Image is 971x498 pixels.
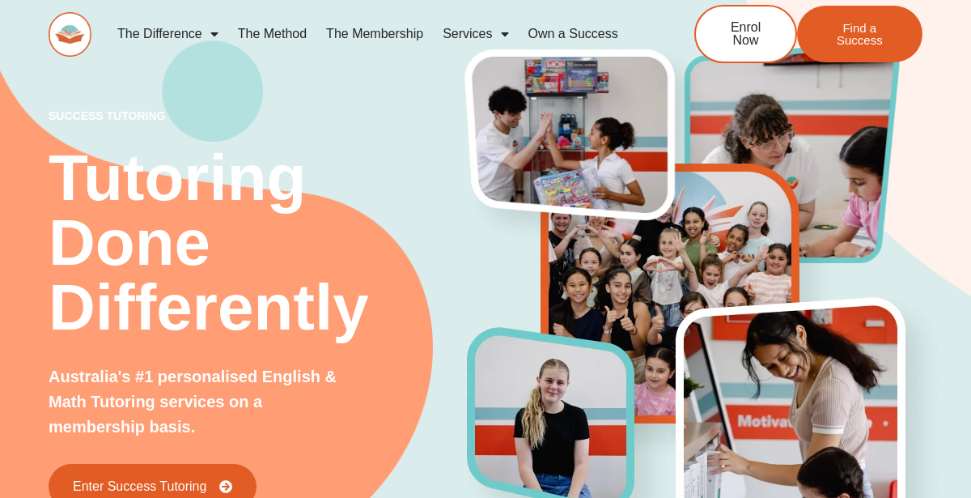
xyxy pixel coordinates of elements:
[433,15,518,53] a: Services
[228,15,316,53] a: The Method
[49,364,354,440] p: Australia's #1 personalised English & Math Tutoring services on a membership basis.
[73,480,206,493] span: Enter Success Tutoring
[519,15,628,53] a: Own a Success
[797,6,922,62] a: Find a Success
[720,21,771,47] span: Enrol Now
[108,15,644,53] nav: Menu
[49,110,468,121] p: success tutoring
[49,146,468,340] h2: Tutoring Done Differently
[108,15,228,53] a: The Difference
[821,22,898,46] span: Find a Success
[316,15,433,53] a: The Membership
[694,5,797,63] a: Enrol Now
